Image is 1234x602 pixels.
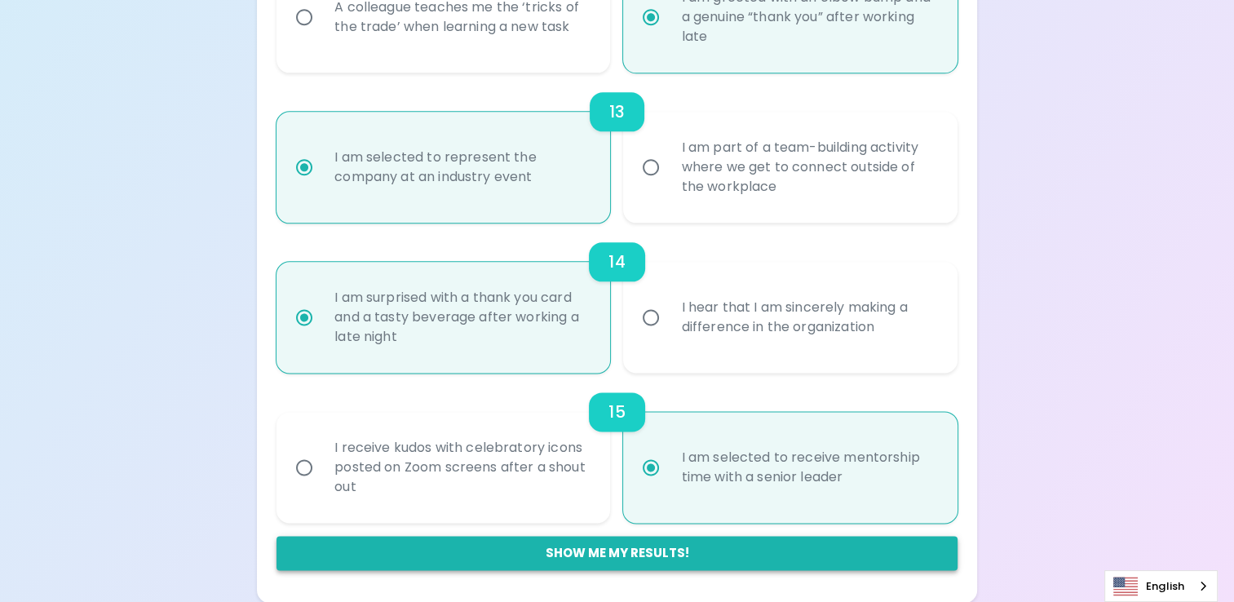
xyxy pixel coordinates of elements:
[1105,571,1217,601] a: English
[321,418,601,516] div: I receive kudos with celebratory icons posted on Zoom screens after a shout out
[608,399,625,425] h6: 15
[276,536,958,570] button: Show me my results!
[276,373,958,523] div: choice-group-check
[321,268,601,366] div: I am surprised with a thank you card and a tasty beverage after working a late night
[276,223,958,373] div: choice-group-check
[668,118,948,216] div: I am part of a team-building activity where we get to connect outside of the workplace
[668,278,948,356] div: I hear that I am sincerely making a difference in the organization
[609,99,625,125] h6: 13
[1104,570,1218,602] div: Language
[668,428,948,507] div: I am selected to receive mentorship time with a senior leader
[276,73,958,223] div: choice-group-check
[1104,570,1218,602] aside: Language selected: English
[321,128,601,206] div: I am selected to represent the company at an industry event
[608,249,625,275] h6: 14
